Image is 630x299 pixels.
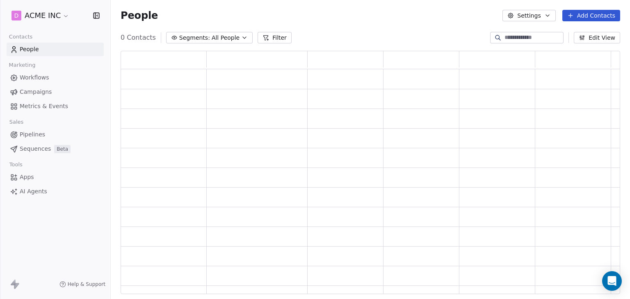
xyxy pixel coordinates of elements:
span: All People [212,34,240,42]
a: SequencesBeta [7,142,104,156]
a: Help & Support [59,281,105,288]
span: 0 Contacts [121,33,156,43]
span: Marketing [5,59,39,71]
a: Apps [7,170,104,184]
a: People [7,43,104,56]
span: Tools [6,159,26,171]
span: Contacts [5,31,36,43]
span: Sequences [20,145,51,153]
span: Sales [6,116,27,128]
button: Add Contacts [562,10,620,21]
button: DACME INC [10,9,71,23]
a: Workflows [7,71,104,84]
button: Settings [502,10,555,21]
span: D [14,11,19,20]
span: Metrics & Events [20,102,68,111]
span: Help & Support [68,281,105,288]
a: Campaigns [7,85,104,99]
span: Pipelines [20,130,45,139]
span: Apps [20,173,34,181]
span: Segments: [179,34,210,42]
span: Workflows [20,73,49,82]
span: AI Agents [20,187,47,196]
span: People [20,45,39,54]
span: Campaigns [20,88,52,96]
button: Edit View [574,32,620,43]
span: ACME INC [25,10,61,21]
span: People [121,9,158,22]
a: AI Agents [7,185,104,198]
span: Beta [54,145,71,153]
button: Filter [258,32,292,43]
a: Pipelines [7,128,104,141]
div: Open Intercom Messenger [602,271,622,291]
a: Metrics & Events [7,100,104,113]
